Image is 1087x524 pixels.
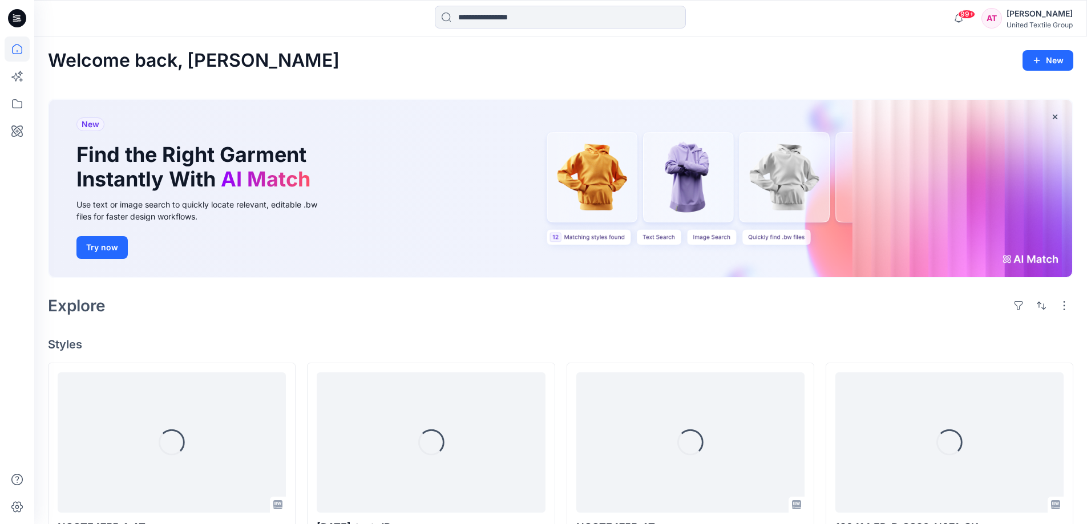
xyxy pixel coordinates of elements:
div: Use text or image search to quickly locate relevant, editable .bw files for faster design workflows. [76,198,333,222]
span: New [82,117,99,131]
h2: Welcome back, [PERSON_NAME] [48,50,340,71]
div: [PERSON_NAME] [1007,7,1073,21]
h2: Explore [48,296,106,315]
div: AT [981,8,1002,29]
div: United Textile Group [1007,21,1073,29]
span: 99+ [958,10,975,19]
button: Try now [76,236,128,259]
h1: Find the Right Garment Instantly With [76,143,316,192]
button: New [1023,50,1073,71]
span: AI Match [221,166,310,192]
h4: Styles [48,338,1073,351]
